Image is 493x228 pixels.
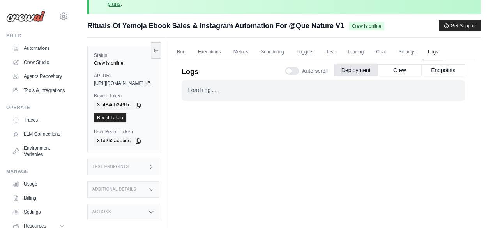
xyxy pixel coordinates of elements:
[6,33,68,39] div: Build
[94,60,153,66] div: Crew is online
[9,56,68,69] a: Crew Studio
[378,64,421,76] button: Crew
[342,44,368,60] a: Training
[423,44,443,60] a: Logs
[87,20,344,31] span: Rituals Of Yemoja Ebook Sales & Instagram Automation For @Que Nature V1
[9,84,68,97] a: Tools & Integrations
[94,129,153,135] label: User Bearer Token
[94,113,126,122] a: Reset Token
[229,44,253,60] a: Metrics
[9,128,68,140] a: LLM Connections
[9,178,68,190] a: Usage
[9,70,68,83] a: Agents Repository
[94,52,153,58] label: Status
[9,114,68,126] a: Traces
[92,164,129,169] h3: Test Endpoints
[9,42,68,55] a: Automations
[94,101,134,110] code: 3f484cb246fc
[321,44,339,60] a: Test
[454,191,493,228] iframe: Chat Widget
[94,72,153,79] label: API URL
[94,80,143,87] span: [URL][DOMAIN_NAME]
[6,168,68,175] div: Manage
[6,104,68,111] div: Operate
[92,187,136,192] h3: Additional Details
[302,67,328,75] span: Auto-scroll
[193,44,226,60] a: Executions
[439,20,481,31] button: Get Support
[394,44,420,60] a: Settings
[421,64,465,76] button: Endpoints
[182,66,198,77] p: Logs
[454,191,493,228] div: Giny del xat
[92,210,111,214] h3: Actions
[9,142,68,161] a: Environment Variables
[94,136,134,146] code: 31d252acbbcc
[94,93,153,99] label: Bearer Token
[172,44,190,60] a: Run
[349,22,384,30] span: Crew is online
[292,44,318,60] a: Triggers
[9,206,68,218] a: Settings
[334,64,378,76] button: Deployment
[6,11,45,22] img: Logo
[371,44,391,60] a: Chat
[188,87,459,94] div: Loading...
[9,192,68,204] a: Billing
[256,44,288,60] a: Scheduling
